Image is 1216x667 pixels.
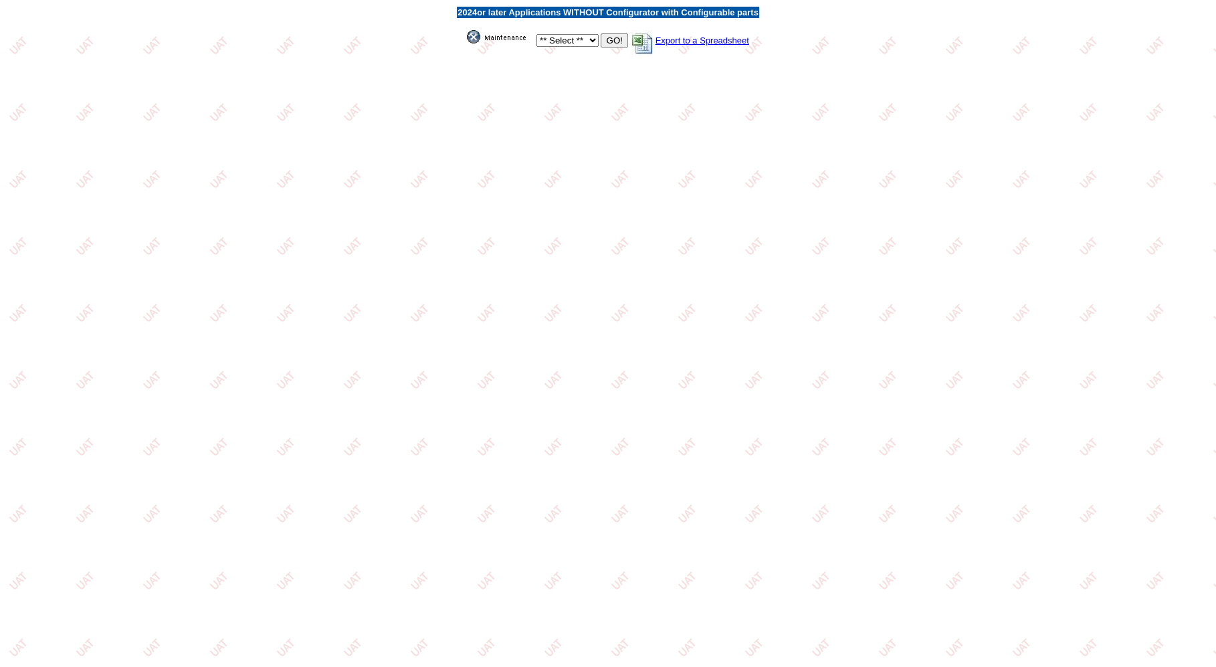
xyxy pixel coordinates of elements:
[631,35,749,45] a: Export to a Spreadsheet
[467,30,534,43] img: maint.gif
[458,7,477,17] span: 2024
[457,7,759,18] td: or later Applications WITHOUT Configurator with Configurable parts
[631,30,655,57] img: MSExcel.jpg
[601,33,627,47] input: GO!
